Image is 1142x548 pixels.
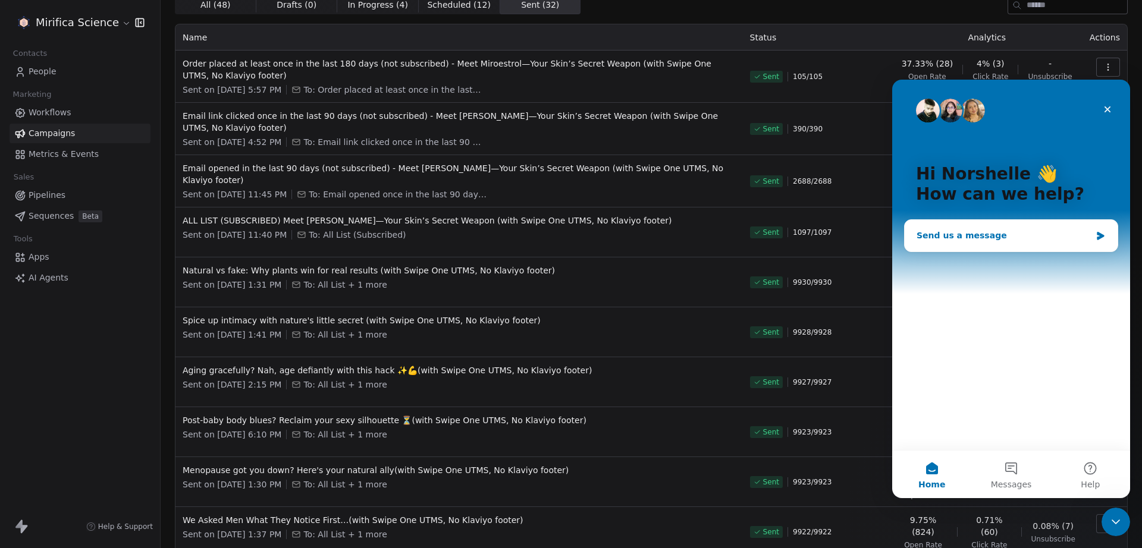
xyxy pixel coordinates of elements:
a: Workflows [10,103,150,122]
span: Sent [763,177,779,186]
span: To: Email opened once in the last 90 days (not subscribed) [309,188,487,200]
span: Sent [763,278,779,287]
th: Name [175,24,743,51]
span: Sent on [DATE] 11:40 PM [183,229,287,241]
span: Tools [8,230,37,248]
span: To: All List (Subscribed) [309,229,406,241]
span: Metrics & Events [29,148,99,160]
span: Sent on [DATE] 1:31 PM [183,279,281,291]
th: Analytics [892,24,1083,51]
span: To: Order placed at least once in the last 180 days (not subscribed) [303,84,482,96]
span: Sent [763,228,779,237]
span: Sent [763,327,779,337]
span: 9930 / 9930 [793,278,832,287]
span: Aging gracefully? Nah, age defiantly with this hack ✨💪(with Swipe One UTMS, No Klaviyo footer) [183,364,736,376]
span: To: All List + 1 more [303,379,387,390]
span: - [1049,58,1052,70]
span: We Asked Men What They Notice First…(with Swipe One UTMS, No Klaviyo footer) [183,514,736,526]
iframe: Intercom live chat [892,80,1130,498]
a: Pipelines [10,185,150,205]
span: 37.33% (28) [902,58,953,70]
span: Sent on [DATE] 2:15 PM [183,379,281,390]
span: Sent [763,124,779,134]
span: 2688 / 2688 [793,177,832,186]
span: Sent on [DATE] 11:45 PM [183,188,287,200]
span: Beta [79,210,102,222]
span: Sent on [DATE] 6:10 PM [183,429,281,440]
span: Help & Support [98,522,153,531]
span: 9923 / 9923 [793,427,832,437]
span: 9922 / 9922 [793,527,832,537]
span: AI Agents [29,272,68,284]
span: Sent on [DATE] 1:30 PM [183,478,281,490]
th: Status [743,24,892,51]
span: Unsubscribe [1031,534,1075,544]
span: Pipelines [29,189,65,201]
span: Order placed at least once in the last 180 days (not subscribed) - Meet Miroestrol—Your Skin’s Se... [183,58,736,81]
span: Campaigns [29,127,75,140]
a: Apps [10,247,150,267]
span: 0.08% (7) [1033,520,1074,532]
a: SequencesBeta [10,206,150,226]
a: Campaigns [10,124,150,143]
span: Sent on [DATE] 5:57 PM [183,84,281,96]
span: Sent on [DATE] 1:41 PM [183,329,281,341]
span: Natural vs fake: Why plants win for real results (with Swipe One UTMS, No Klaviyo footer) [183,264,736,276]
span: 9.75% (824) [899,514,948,538]
span: Unsubscribe [1028,72,1072,81]
span: Apps [29,251,49,263]
span: Sent [763,527,779,537]
span: 0.71% (60) [967,514,1011,538]
span: 9923 / 9923 [793,477,832,487]
span: Sent [763,427,779,437]
span: Sent [763,477,779,487]
span: To: All List + 1 more [303,279,387,291]
span: 1097 / 1097 [793,228,832,237]
span: Email opened in the last 90 days (not subscribed) - Meet [PERSON_NAME]—Your Skin’s Secret Weapon ... [183,162,736,186]
span: Contacts [8,45,52,62]
a: Metrics & Events [10,144,150,164]
button: Mirifica Science [14,12,127,33]
span: Workflows [29,106,71,119]
span: 9928 / 9928 [793,327,832,337]
span: Post-baby body blues? Reclaim your sexy silhouette ⏳(with Swipe One UTMS, No Klaviyo footer) [183,414,736,426]
span: To: All List + 1 more [303,429,387,440]
span: People [29,65,57,78]
span: Marketing [8,86,57,103]
span: Open Rate [908,72,946,81]
iframe: Intercom live chat [1102,508,1130,536]
span: Spice up intimacy with nature's little secret (with Swipe One UTMS, No Klaviyo footer) [183,314,736,326]
span: Menopause got you down? Here's your natural ally(with Swipe One UTMS, No Klaviyo footer) [183,464,736,476]
span: To: All List + 1 more [303,478,387,490]
span: 9927 / 9927 [793,377,832,387]
span: Email link clicked once in the last 90 days (not subscribed) - Meet [PERSON_NAME]—Your Skin’s Sec... [183,110,736,134]
img: MIRIFICA%20science_logo_icon-big.png [17,15,31,30]
a: People [10,62,150,81]
span: Mirifica Science [36,15,119,30]
a: Help & Support [86,522,153,531]
span: Sequences [29,210,74,222]
th: Actions [1083,24,1127,51]
span: Sales [8,168,39,186]
span: 105 / 105 [793,72,823,81]
span: Click Rate [972,72,1008,81]
span: Sent [763,377,779,387]
span: To: All List + 1 more [303,528,387,540]
span: 390 / 390 [793,124,823,134]
a: AI Agents [10,268,150,288]
span: To: Email link clicked once in the last 90 days (not subscribed) [303,136,482,148]
span: Sent on [DATE] 4:52 PM [183,136,281,148]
